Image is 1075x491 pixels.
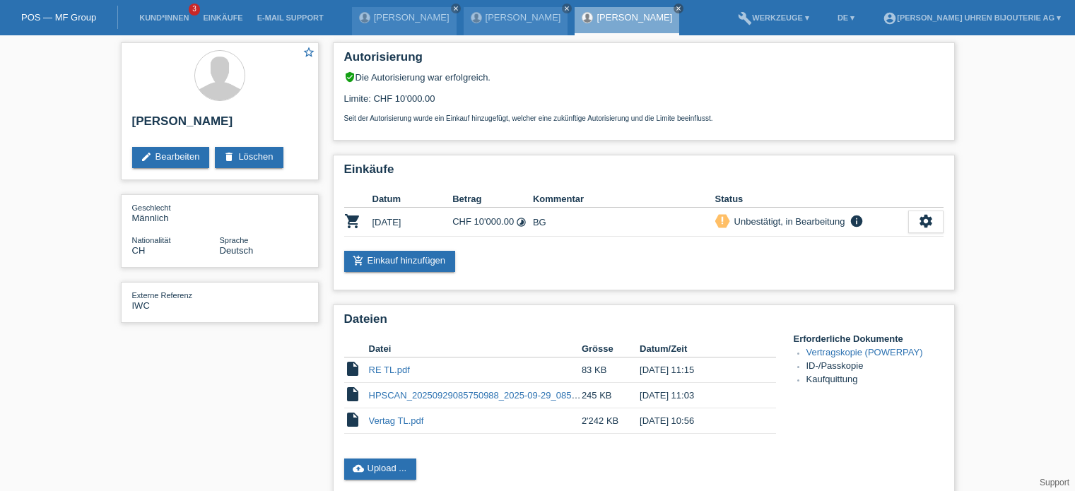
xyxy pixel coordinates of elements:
[715,191,908,208] th: Status
[353,255,364,266] i: add_shopping_cart
[344,312,944,333] h2: Dateien
[132,290,220,311] div: IWC
[344,360,361,377] i: insert_drive_file
[132,147,210,168] a: editBearbeiten
[344,251,456,272] a: add_shopping_cartEinkauf hinzufügen
[372,208,453,237] td: [DATE]
[516,217,527,227] i: Fixe Raten (24 Raten)
[215,147,283,168] a: deleteLöschen
[132,13,196,22] a: Kund*innen
[132,202,220,223] div: Männlich
[582,408,640,434] td: 2'242 KB
[675,5,682,12] i: close
[132,114,307,136] h2: [PERSON_NAME]
[132,236,171,244] span: Nationalität
[640,357,756,383] td: [DATE] 11:15
[369,365,410,375] a: RE TL.pdf
[132,291,193,300] span: Externe Referenz
[372,191,453,208] th: Datum
[486,12,561,23] a: [PERSON_NAME]
[582,357,640,383] td: 83 KB
[794,333,944,344] h4: Erforderliche Dokumente
[132,245,146,256] span: Schweiz
[1040,478,1069,487] a: Support
[918,213,934,229] i: settings
[730,214,845,229] div: Unbestätigt, in Bearbeitung
[640,383,756,408] td: [DATE] 11:03
[582,341,640,357] th: Grösse
[883,11,897,25] i: account_circle
[302,46,315,59] i: star_border
[344,386,361,403] i: insert_drive_file
[353,463,364,474] i: cloud_upload
[189,4,200,16] span: 3
[196,13,249,22] a: Einkäufe
[876,13,1068,22] a: account_circle[PERSON_NAME] Uhren Bijouterie AG ▾
[250,13,331,22] a: E-Mail Support
[344,459,417,480] a: cloud_uploadUpload ...
[452,5,459,12] i: close
[132,203,171,212] span: Geschlecht
[738,11,752,25] i: build
[344,162,944,184] h2: Einkäufe
[562,4,572,13] a: close
[533,208,715,237] td: BG
[640,341,756,357] th: Datum/Zeit
[806,374,944,387] li: Kaufquittung
[369,341,582,357] th: Datei
[731,13,816,22] a: buildWerkzeuge ▾
[223,151,235,162] i: delete
[451,4,461,13] a: close
[344,83,944,122] div: Limite: CHF 10'000.00
[220,245,254,256] span: Deutsch
[674,4,683,13] a: close
[344,71,356,83] i: verified_user
[806,347,923,357] a: Vertragskopie (POWERPAY)
[452,191,533,208] th: Betrag
[369,415,424,426] a: Vertag TL.pdf
[806,360,944,374] li: ID-/Passkopie
[344,71,944,83] div: Die Autorisierung war erfolgreich.
[717,215,727,225] i: priority_high
[302,46,315,61] a: star_border
[582,383,640,408] td: 245 KB
[597,12,672,23] a: [PERSON_NAME]
[533,191,715,208] th: Kommentar
[640,408,756,434] td: [DATE] 10:56
[141,151,152,162] i: edit
[344,213,361,230] i: POSP00028069
[452,208,533,237] td: CHF 10'000.00
[369,390,618,401] a: HPSCAN_20250929085750988_2025-09-29_085838704.pdf
[344,50,944,71] h2: Autorisierung
[344,114,944,122] p: Seit der Autorisierung wurde ein Einkauf hinzugefügt, welcher eine zukünftige Autorisierung und d...
[220,236,249,244] span: Sprache
[374,12,450,23] a: [PERSON_NAME]
[21,12,96,23] a: POS — MF Group
[830,13,862,22] a: DE ▾
[563,5,570,12] i: close
[848,214,865,228] i: info
[344,411,361,428] i: insert_drive_file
